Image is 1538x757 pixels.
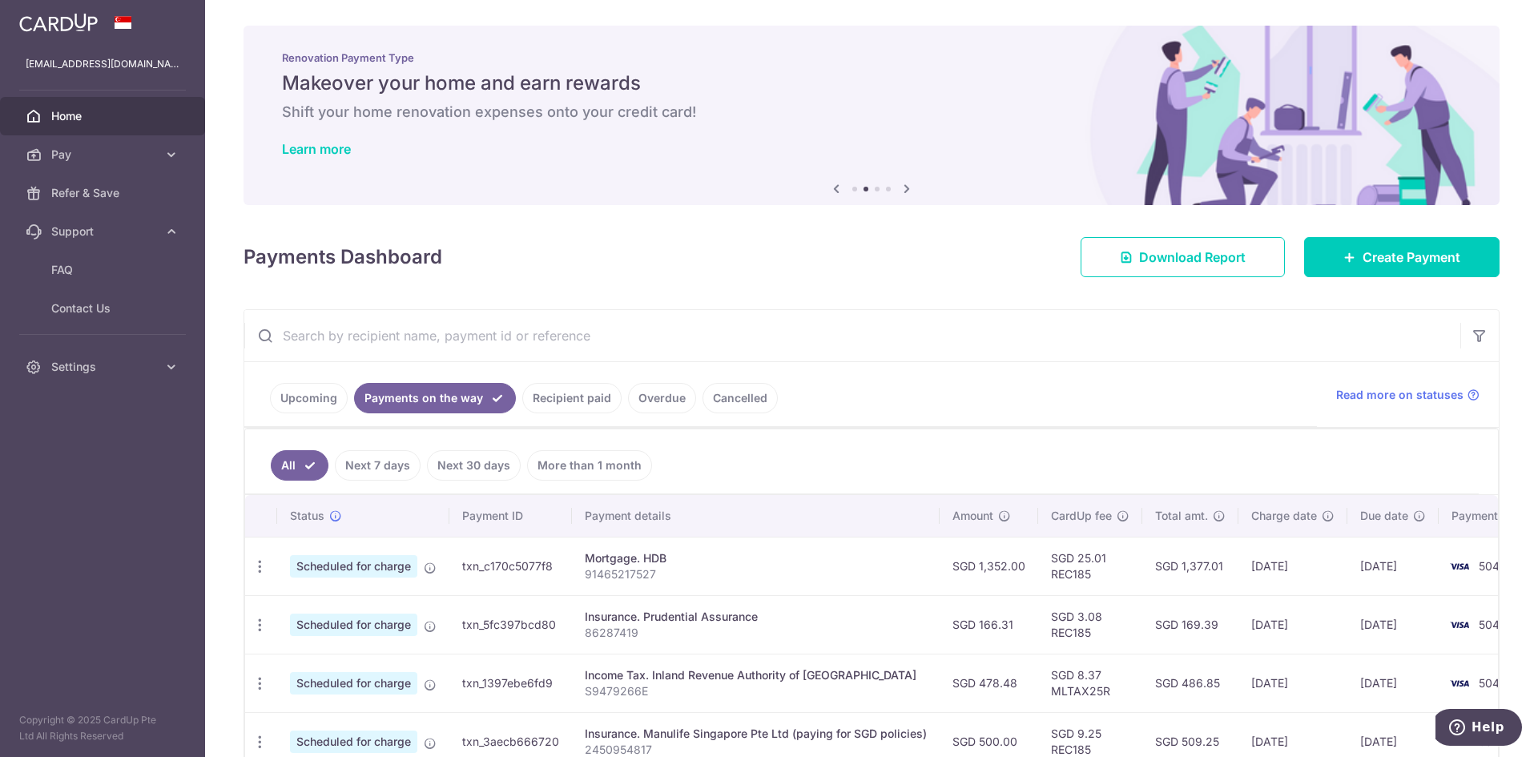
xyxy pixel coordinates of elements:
span: Scheduled for charge [290,555,417,578]
a: Download Report [1081,237,1285,277]
img: Bank Card [1443,674,1476,693]
td: SGD 166.31 [940,595,1038,654]
img: Bank Card [1443,557,1476,576]
a: Read more on statuses [1336,387,1480,403]
a: All [271,450,328,481]
iframe: Opens a widget where you can find more information [1435,709,1522,749]
th: Payment ID [449,495,572,537]
span: Amount [952,508,993,524]
a: Next 30 days [427,450,521,481]
td: txn_5fc397bcd80 [449,595,572,654]
span: Scheduled for charge [290,672,417,695]
td: [DATE] [1238,537,1347,595]
p: S9479266E [585,683,927,699]
a: Upcoming [270,383,348,413]
td: SGD 3.08 REC185 [1038,595,1142,654]
td: txn_1397ebe6fd9 [449,654,572,712]
span: Scheduled for charge [290,614,417,636]
span: Due date [1360,508,1408,524]
td: SGD 169.39 [1142,595,1238,654]
span: Charge date [1251,508,1317,524]
p: Renovation Payment Type [282,51,1461,64]
img: CardUp [19,13,98,32]
span: 5042 [1479,559,1507,573]
td: SGD 1,377.01 [1142,537,1238,595]
span: Scheduled for charge [290,731,417,753]
div: Insurance. Prudential Assurance [585,609,927,625]
span: Settings [51,359,157,375]
a: Cancelled [703,383,778,413]
td: SGD 1,352.00 [940,537,1038,595]
div: Income Tax. Inland Revenue Authority of [GEOGRAPHIC_DATA] [585,667,927,683]
a: Overdue [628,383,696,413]
span: CardUp fee [1051,508,1112,524]
span: Home [51,108,157,124]
span: FAQ [51,262,157,278]
a: Create Payment [1304,237,1500,277]
span: Total amt. [1155,508,1208,524]
img: Bank Card [1443,615,1476,634]
th: Payment details [572,495,940,537]
span: Refer & Save [51,185,157,201]
span: Create Payment [1363,248,1460,267]
a: Payments on the way [354,383,516,413]
img: Renovation banner [244,26,1500,205]
td: [DATE] [1347,537,1439,595]
p: [EMAIL_ADDRESS][DOMAIN_NAME] [26,56,179,72]
td: txn_c170c5077f8 [449,537,572,595]
td: [DATE] [1238,595,1347,654]
span: Contact Us [51,300,157,316]
span: Support [51,223,157,240]
h5: Makeover your home and earn rewards [282,70,1461,96]
td: SGD 25.01 REC185 [1038,537,1142,595]
span: 5042 [1479,618,1507,631]
a: Recipient paid [522,383,622,413]
span: Status [290,508,324,524]
span: Read more on statuses [1336,387,1464,403]
td: SGD 478.48 [940,654,1038,712]
div: Mortgage. HDB [585,550,927,566]
span: Download Report [1139,248,1246,267]
a: Learn more [282,141,351,157]
div: Insurance. Manulife Singapore Pte Ltd (paying for SGD policies) [585,726,927,742]
td: [DATE] [1347,654,1439,712]
td: [DATE] [1238,654,1347,712]
p: 86287419 [585,625,927,641]
a: Next 7 days [335,450,421,481]
span: Pay [51,147,157,163]
td: SGD 486.85 [1142,654,1238,712]
span: 5042 [1479,676,1507,690]
h4: Payments Dashboard [244,243,442,272]
td: SGD 8.37 MLTAX25R [1038,654,1142,712]
input: Search by recipient name, payment id or reference [244,310,1460,361]
td: [DATE] [1347,595,1439,654]
h6: Shift your home renovation expenses onto your credit card! [282,103,1461,122]
a: More than 1 month [527,450,652,481]
p: 91465217527 [585,566,927,582]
